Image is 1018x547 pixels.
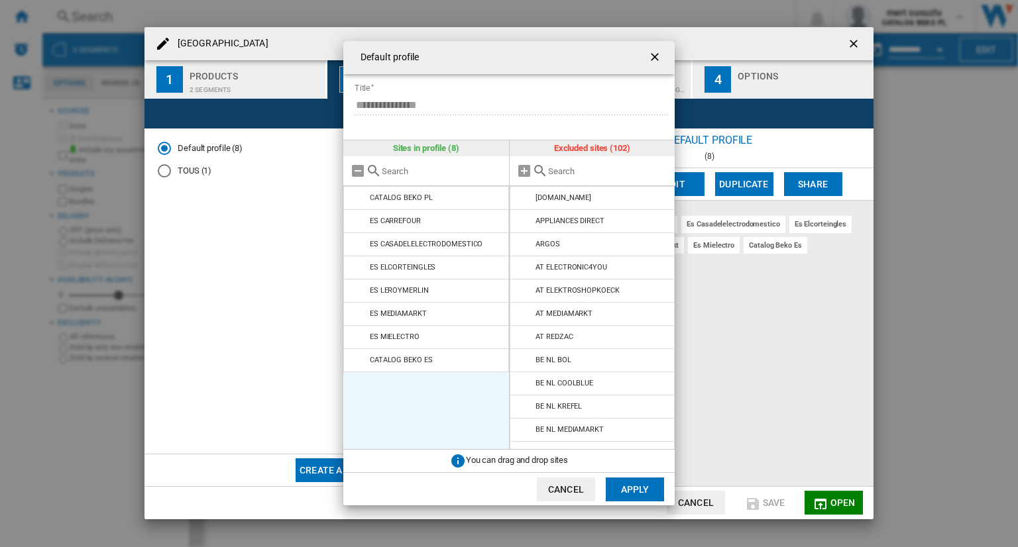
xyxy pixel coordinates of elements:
[370,217,421,225] div: ES CARREFOUR
[516,163,532,179] md-icon: Add all
[537,477,595,501] button: Cancel
[536,332,573,341] div: AT REDZAC
[536,286,619,295] div: AT ELEKTROSHOPKOECK
[536,309,593,318] div: AT MEDIAMARKT
[370,356,433,364] div: CATALOG BEKO ES
[536,356,571,364] div: BE NL BOL
[536,425,603,434] div: BE NL MEDIAMARKT
[466,456,568,466] span: You can drag and drop sites
[548,166,669,176] input: Search
[370,286,429,295] div: ES LEROYMERLIN
[382,166,502,176] input: Search
[536,240,560,248] div: ARGOS
[536,448,608,457] div: BE NL VANDENBORRE
[606,477,664,501] button: Apply
[370,263,435,272] div: ES ELCORTEINGLES
[370,309,427,318] div: ES MEDIAMARKT
[354,51,420,64] h4: Default profile
[370,193,433,202] div: CATALOG BEKO PL
[536,379,593,387] div: BE NL COOLBLUE
[643,44,669,71] button: getI18NText('BUTTONS.CLOSE_DIALOG')
[370,240,482,248] div: ES CASADELELECTRODOMESTICO
[343,140,509,156] div: Sites in profile (8)
[536,217,604,225] div: APPLIANCES DIRECT
[648,50,664,66] ng-md-icon: getI18NText('BUTTONS.CLOSE_DIALOG')
[536,402,582,411] div: BE NL KREFEL
[350,163,366,179] md-icon: Remove all
[536,263,606,272] div: AT ELECTRONIC4YOU
[536,193,591,202] div: [DOMAIN_NAME]
[510,140,675,156] div: Excluded sites (102)
[370,332,420,341] div: ES MIELECTRO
